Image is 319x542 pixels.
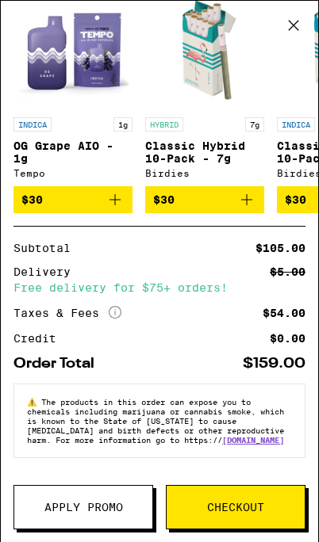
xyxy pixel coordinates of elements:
[13,485,153,529] button: Apply Promo
[44,502,123,513] span: Apply Promo
[277,117,315,132] p: INDICA
[207,502,264,513] span: Checkout
[145,168,264,178] div: Birdies
[166,485,306,529] button: Checkout
[13,117,52,132] p: INDICA
[263,307,306,319] div: $54.00
[285,193,306,206] span: $30
[13,186,133,213] button: Add to bag
[243,357,306,371] div: $159.00
[13,139,133,165] p: OG Grape AIO - 1g
[270,266,306,277] div: $5.00
[113,117,133,132] p: 1g
[13,306,121,320] div: Taxes & Fees
[13,282,306,293] div: Free delivery for $75+ orders!
[13,168,133,178] div: Tempo
[153,193,175,206] span: $30
[145,139,264,165] p: Classic Hybrid 10-Pack - 7g
[13,357,104,371] div: Order Total
[256,242,306,254] div: $105.00
[13,266,80,277] div: Delivery
[270,333,306,344] div: $0.00
[13,242,80,254] div: Subtotal
[27,397,284,445] span: The products in this order can expose you to chemicals including marijuana or cannabis smoke, whi...
[13,333,66,344] div: Credit
[21,193,43,206] span: $30
[27,397,41,406] span: ⚠️
[145,117,183,132] p: HYBRID
[145,186,264,213] button: Add to bag
[245,117,264,132] p: 7g
[222,435,284,445] a: [DOMAIN_NAME]
[11,12,131,27] span: Hi. Need any help?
